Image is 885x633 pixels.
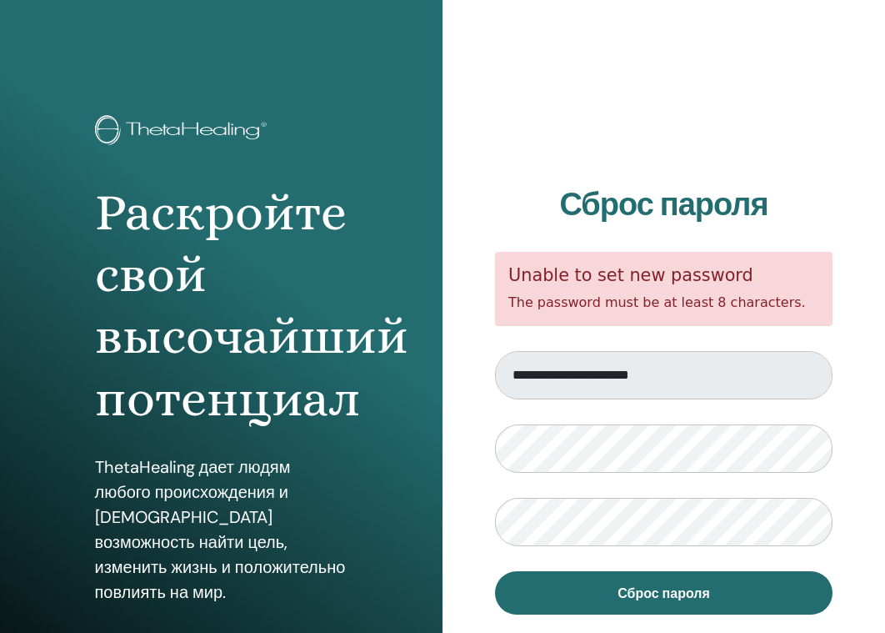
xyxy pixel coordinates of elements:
span: Сброс пароля [617,585,710,602]
h1: Раскройте свой высочайший потенциал [95,182,348,430]
p: ThetaHealing дает людям любого происхождения и [DEMOGRAPHIC_DATA] возможность найти цель, изменит... [95,455,348,605]
h5: Unable to set new password [508,265,819,286]
div: The password must be at least 8 characters. [495,252,832,326]
h2: Сброс пароля [495,186,832,224]
button: Сброс пароля [495,571,832,615]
